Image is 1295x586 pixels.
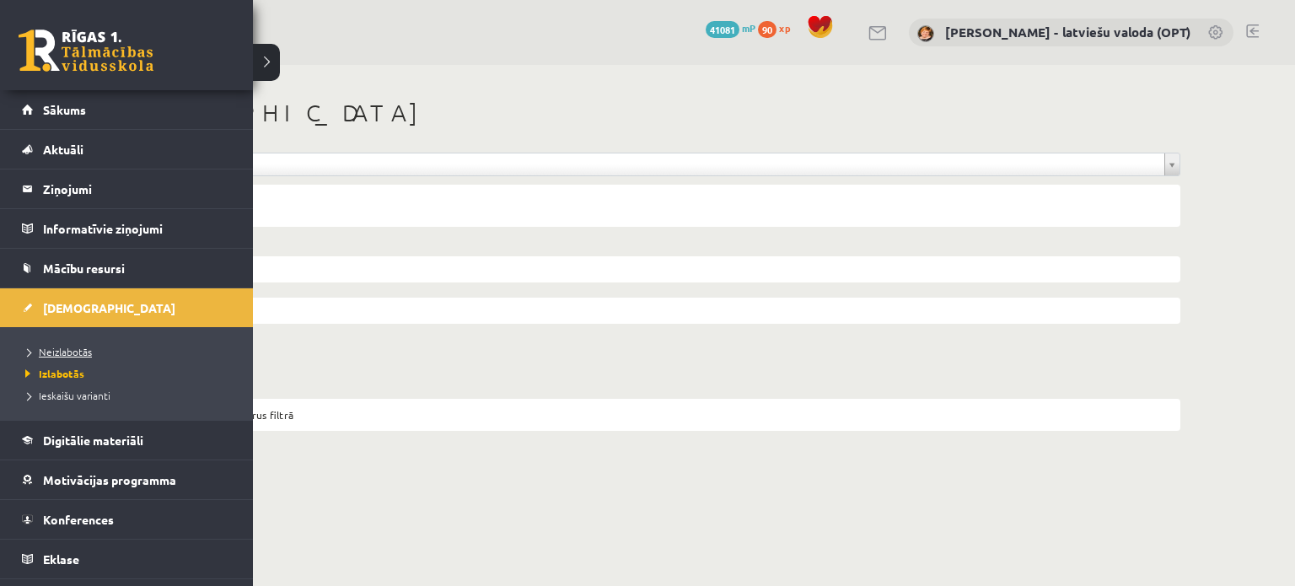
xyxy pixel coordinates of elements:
[21,367,84,380] span: Izlabotās
[742,21,755,35] span: mP
[21,388,236,403] a: Ieskaišu varianti
[43,551,79,567] span: Eklase
[43,433,143,448] span: Digitālie materiāli
[101,99,1180,127] h1: [DEMOGRAPHIC_DATA]
[706,21,739,38] span: 41081
[22,500,232,539] a: Konferences
[22,249,232,288] a: Mācību resursi
[43,142,83,157] span: Aktuāli
[22,540,232,578] a: Eklase
[43,169,232,208] legend: Ziņojumi
[917,25,934,42] img: Laila Jirgensone - latviešu valoda (OPT)
[43,102,86,117] span: Sākums
[102,153,1179,175] a: Rādīt visas
[109,153,1158,175] span: Rādīt visas
[21,389,110,402] span: Ieskaišu varianti
[22,169,232,208] a: Ziņojumi
[22,130,232,169] a: Aktuāli
[22,288,232,327] a: [DEMOGRAPHIC_DATA]
[758,21,798,35] a: 90 xp
[779,21,790,35] span: xp
[22,90,232,129] a: Sākums
[22,460,232,499] a: Motivācijas programma
[21,345,92,358] span: Neizlabotās
[22,209,232,248] a: Informatīvie ziņojumi
[945,24,1190,40] a: [PERSON_NAME] - latviešu valoda (OPT)
[43,512,114,527] span: Konferences
[110,407,1172,422] div: Norādiet meklēšanas parametrus filtrā
[758,21,776,38] span: 90
[43,472,176,487] span: Motivācijas programma
[43,209,232,248] legend: Informatīvie ziņojumi
[21,366,236,381] a: Izlabotās
[706,21,755,35] a: 41081 mP
[22,421,232,460] a: Digitālie materiāli
[43,300,175,315] span: [DEMOGRAPHIC_DATA]
[43,261,125,276] span: Mācību resursi
[19,30,153,72] a: Rīgas 1. Tālmācības vidusskola
[21,344,236,359] a: Neizlabotās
